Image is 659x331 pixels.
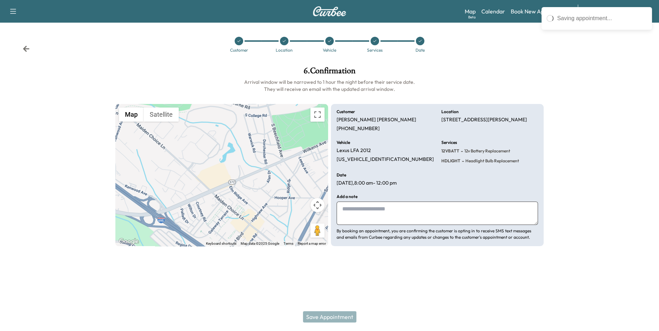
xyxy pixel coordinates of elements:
[468,14,476,20] div: Beta
[117,237,141,246] img: Google
[511,7,571,16] a: Book New Appointment
[313,6,346,16] img: Curbee Logo
[441,148,459,154] span: 12VBATT
[337,194,357,199] h6: Add a note
[23,45,30,52] div: Back
[465,7,476,16] a: MapBeta
[276,48,293,52] div: Location
[337,228,538,240] p: By booking an appointment, you are confirming the customer is opting in to receive SMS text messa...
[337,117,416,123] p: [PERSON_NAME] [PERSON_NAME]
[337,147,371,154] p: Lexus LFA 2012
[337,126,380,132] p: [PHONE_NUMBER]
[557,14,647,23] div: Saving appointment...
[337,180,397,186] p: [DATE] , 8:00 am - 12:00 pm
[117,237,141,246] a: Open this area in Google Maps (opens a new window)
[337,156,434,163] p: [US_VEHICLE_IDENTIFICATION_NUMBER]
[206,241,236,246] button: Keyboard shortcuts
[416,48,425,52] div: Date
[310,198,325,212] button: Map camera controls
[115,66,543,79] h1: 6 . Confirmation
[119,108,144,122] button: Show street map
[481,7,505,16] a: Calendar
[337,110,355,114] h6: Customer
[464,158,519,164] span: Headlight Bulb Replacement
[310,223,325,238] button: Drag Pegman onto the map to open Street View
[230,48,248,52] div: Customer
[441,140,457,145] h6: Services
[441,110,459,114] h6: Location
[298,242,326,245] a: Report a map error
[441,117,527,123] p: [STREET_ADDRESS][PERSON_NAME]
[337,173,346,177] h6: Date
[241,242,279,245] span: Map data ©2025 Google
[310,108,325,122] button: Toggle fullscreen view
[337,140,350,145] h6: Vehicle
[441,158,460,164] span: HDLIGHT
[323,48,336,52] div: Vehicle
[283,242,293,245] a: Terms (opens in new tab)
[463,148,510,154] span: 12v Battery Replacement
[367,48,383,52] div: Services
[459,147,463,155] span: -
[460,157,464,164] span: -
[144,108,179,122] button: Show satellite imagery
[115,79,543,93] h6: Arrival window will be narrowed to 1 hour the night before their service date. They will receive ...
